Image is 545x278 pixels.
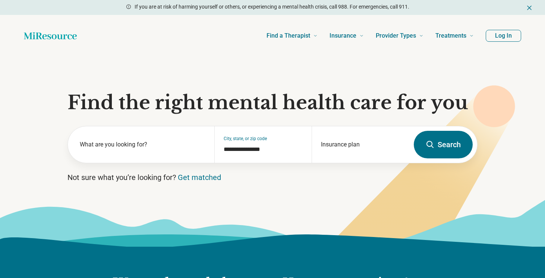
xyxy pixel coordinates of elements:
[526,3,533,12] button: Dismiss
[67,172,478,183] p: Not sure what you’re looking for?
[80,140,205,149] label: What are you looking for?
[330,21,364,51] a: Insurance
[435,21,474,51] a: Treatments
[67,92,478,114] h1: Find the right mental health care for you
[376,31,416,41] span: Provider Types
[267,31,310,41] span: Find a Therapist
[376,21,423,51] a: Provider Types
[178,173,221,182] a: Get matched
[486,30,521,42] button: Log In
[414,131,473,158] button: Search
[267,21,318,51] a: Find a Therapist
[135,3,409,11] p: If you are at risk of harming yourself or others, or experiencing a mental health crisis, call 98...
[330,31,356,41] span: Insurance
[435,31,466,41] span: Treatments
[24,28,77,43] a: Home page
